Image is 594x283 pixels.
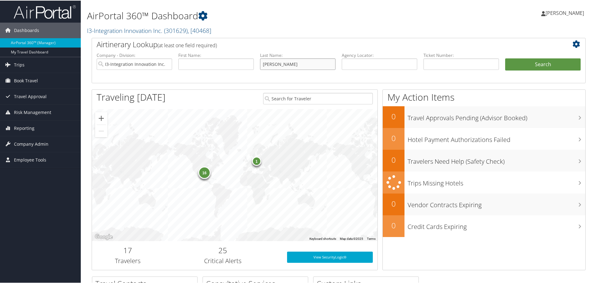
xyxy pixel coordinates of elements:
[188,26,211,34] span: , [ 40468 ]
[383,132,404,143] h2: 0
[383,111,404,121] h2: 0
[95,124,107,137] button: Zoom out
[164,26,188,34] span: ( 301629 )
[383,127,585,149] a: 0Hotel Payment Authorizations Failed
[14,152,46,167] span: Employee Tools
[287,251,373,262] a: View SecurityLogic®
[14,4,76,19] img: airportal-logo.png
[408,110,585,122] h3: Travel Approvals Pending (Advisor Booked)
[97,244,159,255] h2: 17
[178,52,254,58] label: First Name:
[383,106,585,127] a: 0Travel Approvals Pending (Advisor Booked)
[505,58,581,70] button: Search
[198,166,211,178] div: 16
[87,9,423,22] h1: AirPortal 360™ Dashboard
[383,220,404,230] h2: 0
[383,154,404,165] h2: 0
[383,171,585,193] a: Trips Missing Hotels
[408,219,585,231] h3: Credit Cards Expiring
[546,9,584,16] span: [PERSON_NAME]
[408,175,585,187] h3: Trips Missing Hotels
[97,52,172,58] label: Company - Division:
[14,57,25,72] span: Trips
[408,197,585,209] h3: Vendor Contracts Expiring
[14,22,39,38] span: Dashboards
[367,236,376,240] a: Terms (opens in new tab)
[14,104,51,120] span: Risk Management
[168,256,278,265] h3: Critical Alerts
[383,193,585,215] a: 0Vendor Contracts Expiring
[87,26,211,34] a: I3-Integration Innovation Inc.
[252,156,261,165] div: 1
[541,3,590,22] a: [PERSON_NAME]
[383,149,585,171] a: 0Travelers Need Help (Safety Check)
[97,256,159,265] h3: Travelers
[94,232,114,240] img: Google
[14,136,48,151] span: Company Admin
[94,232,114,240] a: Open this area in Google Maps (opens a new window)
[14,88,47,104] span: Travel Approval
[383,90,585,103] h1: My Action Items
[260,52,336,58] label: Last Name:
[423,52,499,58] label: Ticket Number:
[383,198,404,208] h2: 0
[309,236,336,240] button: Keyboard shortcuts
[342,52,417,58] label: Agency Locator:
[14,120,34,135] span: Reporting
[340,236,363,240] span: Map data ©2025
[97,90,166,103] h1: Traveling [DATE]
[168,244,278,255] h2: 25
[408,153,585,165] h3: Travelers Need Help (Safety Check)
[408,132,585,144] h3: Hotel Payment Authorizations Failed
[158,41,217,48] span: (at least one field required)
[95,112,107,124] button: Zoom in
[263,92,373,104] input: Search for Traveler
[14,72,38,88] span: Book Travel
[97,39,540,49] h2: Airtinerary Lookup
[383,215,585,236] a: 0Credit Cards Expiring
